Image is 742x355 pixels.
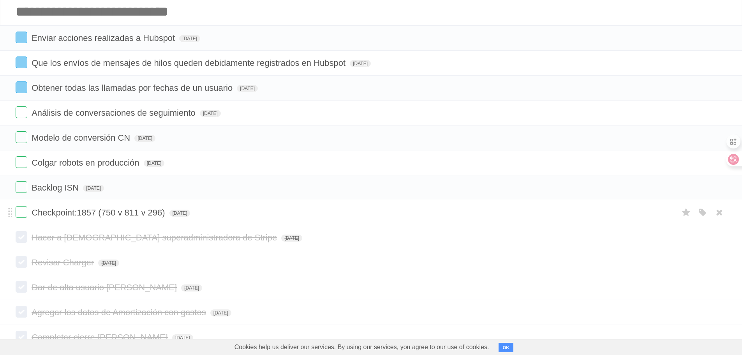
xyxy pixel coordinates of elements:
label: Done [16,231,27,243]
label: Done [16,206,27,218]
label: Done [16,181,27,193]
button: OK [499,343,514,352]
span: [DATE] [172,334,193,341]
span: [DATE] [83,185,104,192]
span: Hacer a [DEMOGRAPHIC_DATA] superadministradora de Stripe [32,233,279,242]
span: [DATE] [181,284,202,291]
label: Done [16,331,27,343]
span: [DATE] [179,35,200,42]
span: [DATE] [350,60,371,67]
label: Done [16,81,27,93]
span: Enviar acciones realizadas a Hubspot [32,33,177,43]
span: Dar de alta usuario [PERSON_NAME] [32,283,179,292]
span: [DATE] [237,85,258,92]
span: Que los envíos de mensajes de hilos queden debidamente registrados en Hubspot [32,58,347,68]
label: Done [16,156,27,168]
span: Obtener todas las llamadas por fechas de un usuario [32,83,234,93]
span: [DATE] [98,260,119,267]
span: [DATE] [169,210,190,217]
label: Done [16,32,27,43]
span: [DATE] [200,110,221,117]
label: Done [16,256,27,268]
label: Done [16,106,27,118]
label: Done [16,306,27,318]
span: Revisar Charger [32,258,96,267]
span: Checkpoint:1857 (750 v 811 v 296) [32,208,167,217]
span: Colgar robots en producción [32,158,141,168]
label: Done [16,281,27,293]
span: Backlog ISN [32,183,81,193]
span: [DATE] [281,235,302,242]
span: Agregar los datos de Amortización con gastos [32,307,208,317]
span: Completar cierre [PERSON_NAME] [32,332,170,342]
span: [DATE] [134,135,155,142]
label: Done [16,57,27,68]
span: [DATE] [144,160,165,167]
span: Análisis de conversaciones de seguimiento [32,108,197,118]
span: [DATE] [210,309,231,316]
span: Cookies help us deliver our services. By using our services, you agree to our use of cookies. [227,339,497,355]
label: Star task [679,206,694,219]
label: Done [16,131,27,143]
span: Modelo de conversión CN [32,133,132,143]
